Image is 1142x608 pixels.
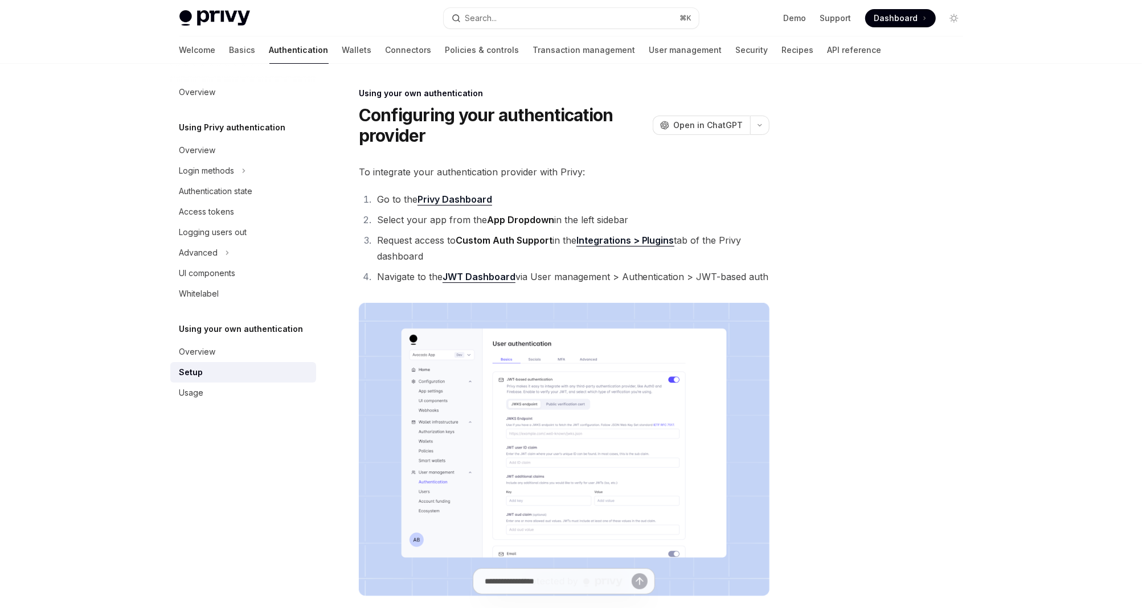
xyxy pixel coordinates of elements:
[674,120,743,131] span: Open in ChatGPT
[170,263,316,284] a: UI components
[170,181,316,202] a: Authentication state
[386,36,432,64] a: Connectors
[342,44,372,56] font: Wallets
[179,345,216,359] div: Overview
[179,121,286,134] h5: Using Privy authentication
[230,36,256,64] a: Basics
[632,573,648,589] button: Send message
[230,44,256,56] font: Basics
[179,322,304,336] h5: Using your own authentication
[342,36,372,64] a: Wallets
[179,246,218,260] div: Advanced
[782,36,814,64] a: Recipes
[576,235,674,247] a: Integrations > Plugins
[456,235,552,246] strong: Custom Auth Support
[680,14,692,22] font: ⌘ K
[269,36,329,64] a: Authentication
[179,287,219,301] div: Whitelabel
[945,9,963,27] button: Toggle dark mode
[170,362,316,383] a: Setup
[179,164,235,178] div: Login methods
[374,212,769,228] li: Select your app from the in the left sidebar
[417,194,492,206] a: Privy Dashboard
[359,88,769,99] div: Using your own authentication
[374,191,769,207] li: Go to the
[359,164,769,180] span: To integrate your authentication provider with Privy:
[269,44,329,56] font: Authentication
[179,205,235,219] div: Access tokens
[179,184,253,198] div: Authentication state
[487,214,554,225] strong: App Dropdown
[533,44,636,56] font: Transaction management
[443,271,515,283] a: JWT Dashboard
[828,36,882,64] a: API reference
[828,44,882,56] font: API reference
[386,44,432,56] font: Connectors
[170,202,316,222] a: Access tokens
[533,36,636,64] a: Transaction management
[444,8,699,28] button: Search...⌘K
[782,44,814,56] font: Recipes
[649,44,722,56] font: User management
[179,36,216,64] a: Welcome
[359,105,648,146] h1: Configuring your authentication provider
[170,284,316,304] a: Whitelabel
[820,13,852,24] a: Support
[170,222,316,243] a: Logging users out
[784,13,807,24] a: Demo
[170,140,316,161] a: Overview
[465,11,497,25] div: Search...
[179,85,216,99] div: Overview
[179,365,203,379] div: Setup
[374,232,769,264] li: Request access to in the tab of the Privy dashboard
[653,116,750,135] button: Open in ChatGPT
[874,13,918,24] span: Dashboard
[170,342,316,362] a: Overview
[179,225,247,239] div: Logging users out
[179,44,216,56] font: Welcome
[736,36,768,64] a: Security
[865,9,936,27] a: Dashboard
[179,386,204,400] div: Usage
[736,44,768,56] font: Security
[359,303,769,596] img: JWT-based auth
[179,10,250,26] img: light logo
[445,44,519,56] font: Policies & controls
[649,36,722,64] a: User management
[170,383,316,403] a: Usage
[417,194,492,205] strong: Privy Dashboard
[170,82,316,102] a: Overview
[179,143,216,157] div: Overview
[374,269,769,285] li: Navigate to the via User management > Authentication > JWT-based auth
[179,266,236,280] div: UI components
[445,36,519,64] a: Policies & controls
